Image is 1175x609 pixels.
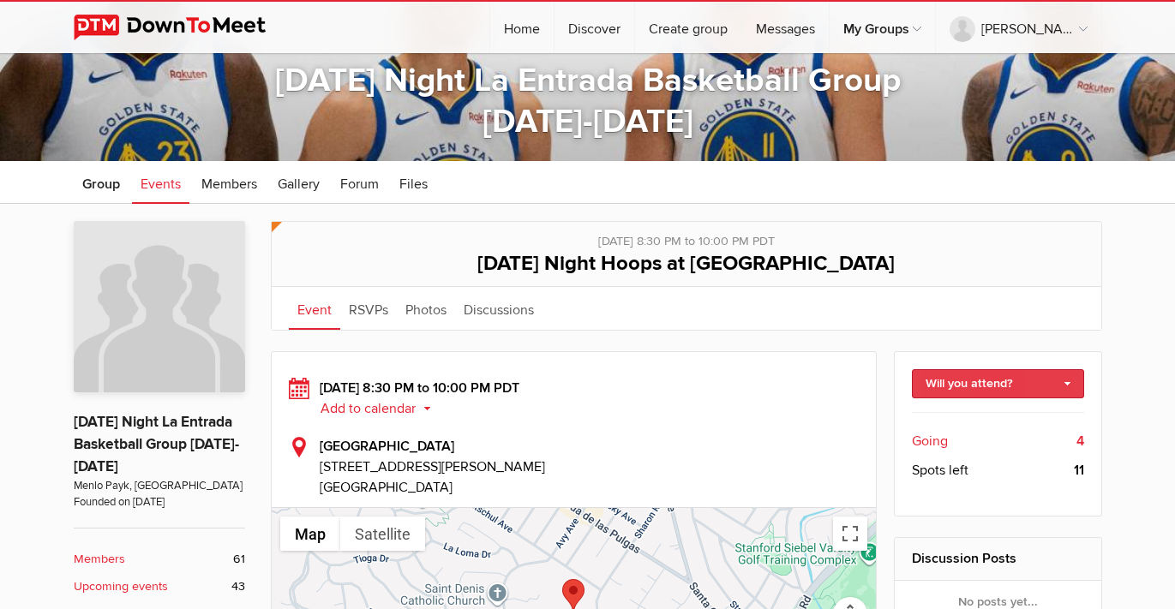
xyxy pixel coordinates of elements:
button: Toggle fullscreen view [833,516,867,551]
b: 4 [1076,431,1084,451]
span: Events [141,176,181,193]
a: Messages [742,2,829,53]
span: Files [399,176,428,193]
a: Files [391,161,436,204]
span: Gallery [278,176,320,193]
b: 11 [1074,460,1084,481]
span: Going [912,431,948,451]
span: 43 [231,577,245,596]
a: [PERSON_NAME][DATE] [936,2,1101,53]
a: Members [193,161,266,204]
img: DownToMeet [74,15,292,40]
a: Upcoming events 43 [74,577,245,596]
button: Show street map [280,516,340,551]
button: Show satellite imagery [340,516,425,551]
b: [GEOGRAPHIC_DATA] [320,438,454,455]
a: Forum [332,161,387,204]
a: [DATE] Night La Entrada Basketball Group [DATE]-[DATE] [275,61,901,141]
button: Add to calendar [320,401,444,416]
b: Upcoming events [74,577,168,596]
span: Group [82,176,120,193]
a: Discover [555,2,634,53]
a: RSVPs [340,287,397,330]
span: [GEOGRAPHIC_DATA] [320,479,453,496]
a: Home [490,2,554,53]
a: Photos [397,287,455,330]
a: Events [132,161,189,204]
a: Group [74,161,129,204]
span: Forum [340,176,379,193]
a: Discussions [455,287,543,330]
b: Members [74,550,125,569]
span: [STREET_ADDRESS][PERSON_NAME] [320,457,860,477]
a: Will you attend? [912,369,1084,398]
img: Thursday Night La Entrada Basketball Group 2025-2026 [74,221,245,392]
a: [DATE] Night La Entrada Basketball Group [DATE]-[DATE] [74,413,239,475]
a: My Groups [830,2,935,53]
a: Gallery [269,161,328,204]
a: Event [289,287,340,330]
div: [DATE] 8:30 PM to 10:00 PM PDT [289,378,860,419]
span: Members [201,176,257,193]
a: Members 61 [74,550,245,569]
a: Create group [635,2,741,53]
span: Menlo Payk, [GEOGRAPHIC_DATA] [74,478,245,494]
span: 61 [233,550,245,569]
span: Spots left [912,460,968,481]
div: [DATE] 8:30 PM to 10:00 PM PDT [289,222,1084,251]
span: Founded on [DATE] [74,494,245,510]
span: [DATE] Night Hoops at [GEOGRAPHIC_DATA] [477,251,895,276]
a: Discussion Posts [912,550,1016,567]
